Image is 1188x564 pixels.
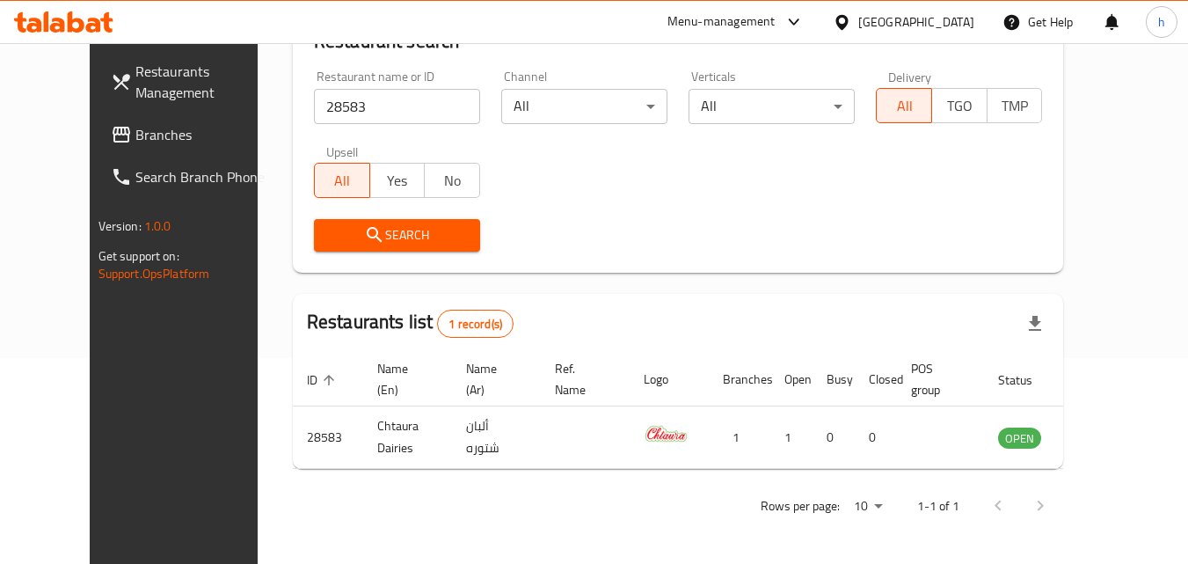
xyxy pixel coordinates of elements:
[377,358,431,400] span: Name (En)
[326,145,359,157] label: Upsell
[709,407,770,469] td: 1
[97,156,288,198] a: Search Branch Phone
[917,495,959,517] p: 1-1 of 1
[314,219,480,252] button: Search
[995,93,1036,119] span: TMP
[888,70,932,83] label: Delivery
[761,495,840,517] p: Rows per page:
[855,407,897,469] td: 0
[931,88,988,123] button: TGO
[97,114,288,156] a: Branches
[501,89,667,124] div: All
[144,215,171,238] span: 1.0.0
[858,12,974,32] div: [GEOGRAPHIC_DATA]
[939,93,980,119] span: TGO
[98,262,210,285] a: Support.OpsPlatform
[307,370,340,391] span: ID
[293,353,1137,469] table: enhanced table
[911,358,963,400] span: POS group
[998,370,1055,391] span: Status
[322,168,363,194] span: All
[987,88,1043,123] button: TMP
[135,61,274,103] span: Restaurants Management
[998,428,1041,449] div: OPEN
[689,89,855,124] div: All
[847,494,889,520] div: Rows per page:
[644,412,688,456] img: Chtaura Dairies
[1158,12,1165,32] span: h
[98,215,142,238] span: Version:
[97,50,288,114] a: Restaurants Management
[813,353,855,407] th: Busy
[363,407,452,469] td: Chtaura Dairies
[314,163,370,198] button: All
[424,163,480,198] button: No
[377,168,419,194] span: Yes
[314,28,1043,55] h2: Restaurant search
[1014,303,1056,345] div: Export file
[770,407,813,469] td: 1
[709,353,770,407] th: Branches
[307,309,514,338] h2: Restaurants list
[98,245,179,267] span: Get support on:
[314,89,480,124] input: Search for restaurant name or ID..
[555,358,609,400] span: Ref. Name
[369,163,426,198] button: Yes
[813,407,855,469] td: 0
[466,358,520,400] span: Name (Ar)
[770,353,813,407] th: Open
[630,353,709,407] th: Logo
[884,93,925,119] span: All
[135,124,274,145] span: Branches
[998,428,1041,449] span: OPEN
[667,11,776,33] div: Menu-management
[135,166,274,187] span: Search Branch Phone
[855,353,897,407] th: Closed
[452,407,541,469] td: ألبان شتوره
[293,407,363,469] td: 28583
[432,168,473,194] span: No
[328,224,466,246] span: Search
[876,88,932,123] button: All
[438,316,513,333] span: 1 record(s)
